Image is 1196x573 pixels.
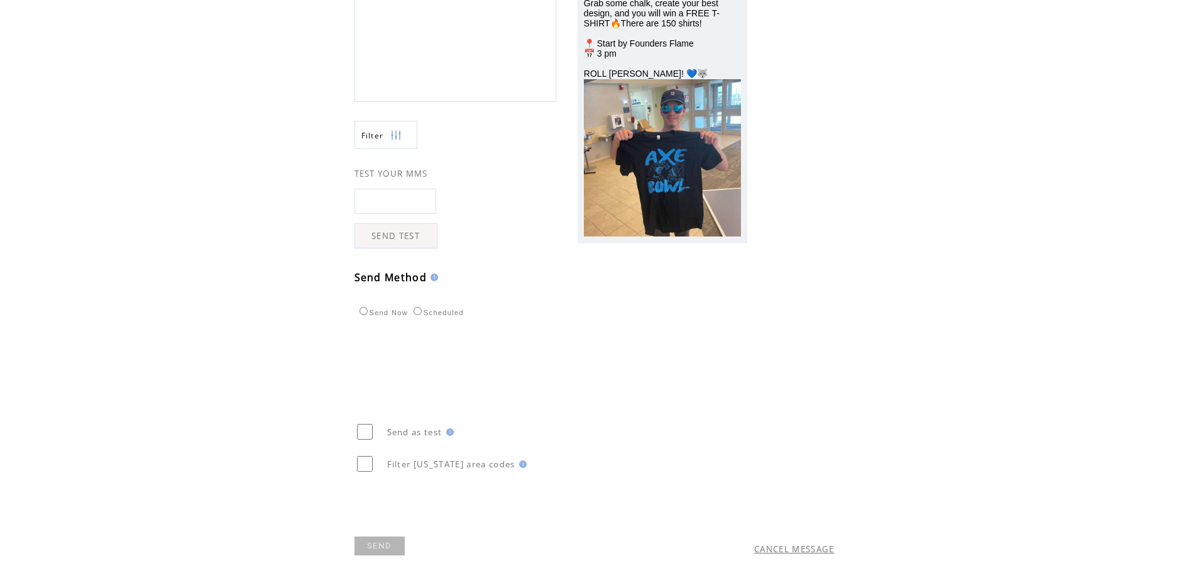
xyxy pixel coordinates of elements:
[354,168,428,179] span: TEST YOUR MMS
[410,309,464,316] label: Scheduled
[414,307,422,315] input: Scheduled
[354,223,437,248] a: SEND TEST
[387,459,515,470] span: Filter [US_STATE] area codes
[356,309,408,316] label: Send Now
[354,121,417,149] a: Filter
[442,428,454,436] img: help.gif
[354,537,405,555] a: SEND
[515,460,527,468] img: help.gif
[387,426,442,438] span: Send as test
[354,270,427,284] span: Send Method
[361,130,384,141] span: Show filters
[427,274,438,281] img: help.gif
[390,121,402,150] img: filters.png
[359,307,368,315] input: Send Now
[754,543,835,555] a: CANCEL MESSAGE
